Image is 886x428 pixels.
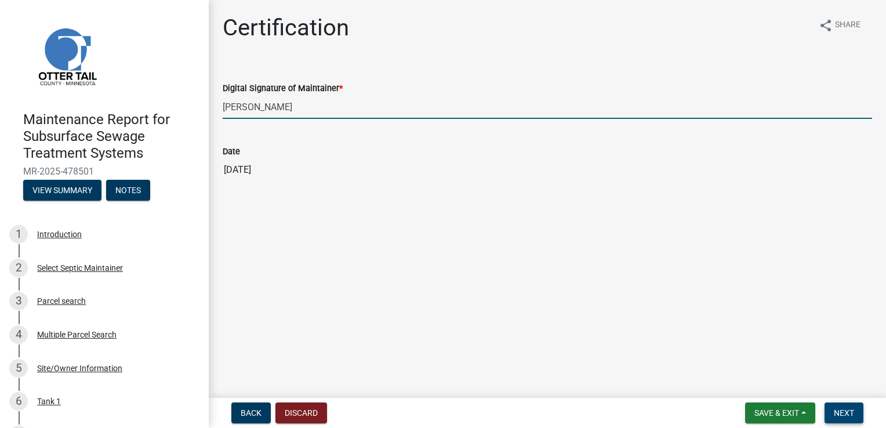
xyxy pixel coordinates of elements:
[223,14,349,42] h1: Certification
[9,292,28,310] div: 3
[819,19,833,32] i: share
[275,402,327,423] button: Discard
[834,408,854,418] span: Next
[223,148,240,156] label: Date
[9,392,28,411] div: 6
[231,402,271,423] button: Back
[37,297,86,305] div: Parcel search
[809,14,870,37] button: shareShare
[835,19,860,32] span: Share
[37,331,117,339] div: Multiple Parcel Search
[745,402,815,423] button: Save & Exit
[9,325,28,344] div: 4
[37,397,61,405] div: Tank 1
[106,187,150,196] wm-modal-confirm: Notes
[37,230,82,238] div: Introduction
[37,264,123,272] div: Select Septic Maintainer
[241,408,262,418] span: Back
[23,180,101,201] button: View Summary
[23,187,101,196] wm-modal-confirm: Summary
[9,225,28,244] div: 1
[37,364,122,372] div: Site/Owner Information
[23,111,199,161] h4: Maintenance Report for Subsurface Sewage Treatment Systems
[223,85,343,93] label: Digital Signature of Maintainer
[825,402,863,423] button: Next
[106,180,150,201] button: Notes
[754,408,799,418] span: Save & Exit
[23,12,110,99] img: Otter Tail County, Minnesota
[9,259,28,277] div: 2
[23,166,186,177] span: MR-2025-478501
[9,359,28,378] div: 5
